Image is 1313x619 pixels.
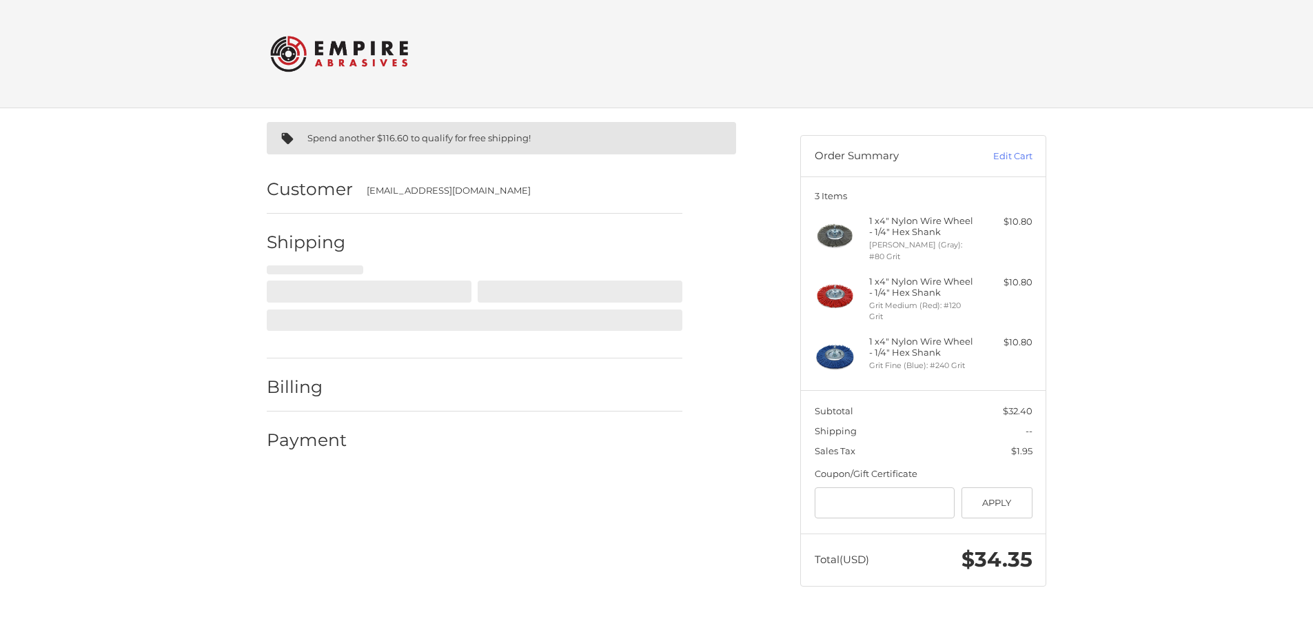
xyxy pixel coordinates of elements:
[963,150,1032,163] a: Edit Cart
[978,215,1032,229] div: $10.80
[815,150,963,163] h3: Order Summary
[869,360,975,372] li: Grit Fine (Blue): #240 Grit
[1011,445,1032,456] span: $1.95
[267,232,347,253] h2: Shipping
[307,132,531,143] span: Spend another $116.60 to qualify for free shipping!
[267,179,353,200] h2: Customer
[815,553,869,566] span: Total (USD)
[267,376,347,398] h2: Billing
[961,547,1032,572] span: $34.35
[978,276,1032,290] div: $10.80
[815,467,1032,481] div: Coupon/Gift Certificate
[815,425,857,436] span: Shipping
[1026,425,1032,436] span: --
[869,336,975,358] h4: 1 x 4" Nylon Wire Wheel - 1/4" Hex Shank
[869,239,975,262] li: [PERSON_NAME] (Gray): #80 Grit
[267,429,347,451] h2: Payment
[1003,405,1032,416] span: $32.40
[961,487,1032,518] button: Apply
[815,190,1032,201] h3: 3 Items
[270,27,408,81] img: Empire Abrasives
[815,487,955,518] input: Gift Certificate or Coupon Code
[367,184,669,198] div: [EMAIL_ADDRESS][DOMAIN_NAME]
[869,276,975,298] h4: 1 x 4" Nylon Wire Wheel - 1/4" Hex Shank
[815,445,855,456] span: Sales Tax
[815,405,853,416] span: Subtotal
[978,336,1032,349] div: $10.80
[869,215,975,238] h4: 1 x 4" Nylon Wire Wheel - 1/4" Hex Shank
[869,300,975,323] li: Grit Medium (Red): #120 Grit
